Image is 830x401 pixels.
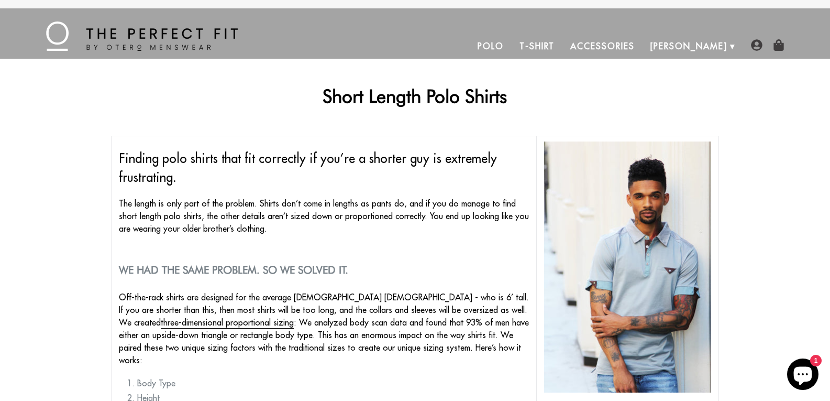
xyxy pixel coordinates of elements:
a: T-Shirt [512,34,562,59]
h2: We had the same problem. So we solved it. [119,264,529,276]
span: Off-the-rack shirts are designed for the average [DEMOGRAPHIC_DATA] [DEMOGRAPHIC_DATA] - who is 6... [119,292,529,365]
img: shopping-bag-icon.png [773,39,784,51]
img: short length polo shirts [544,142,711,393]
a: Polo [470,34,512,59]
a: [PERSON_NAME] [643,34,735,59]
a: three-dimensional proportional sizing [161,317,294,329]
li: Body Type [137,377,529,389]
a: Accessories [562,34,642,59]
span: Finding polo shirts that fit correctly if you’re a shorter guy is extremely frustrating. [119,150,497,185]
img: The Perfect Fit - by Otero Menswear - Logo [46,21,238,51]
h1: Short Length Polo Shirts [111,85,720,107]
img: user-account-icon.png [751,39,762,51]
p: The length is only part of the problem. Shirts don’t come in lengths as pants do, and if you do m... [119,197,529,235]
inbox-online-store-chat: Shopify online store chat [784,359,822,393]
